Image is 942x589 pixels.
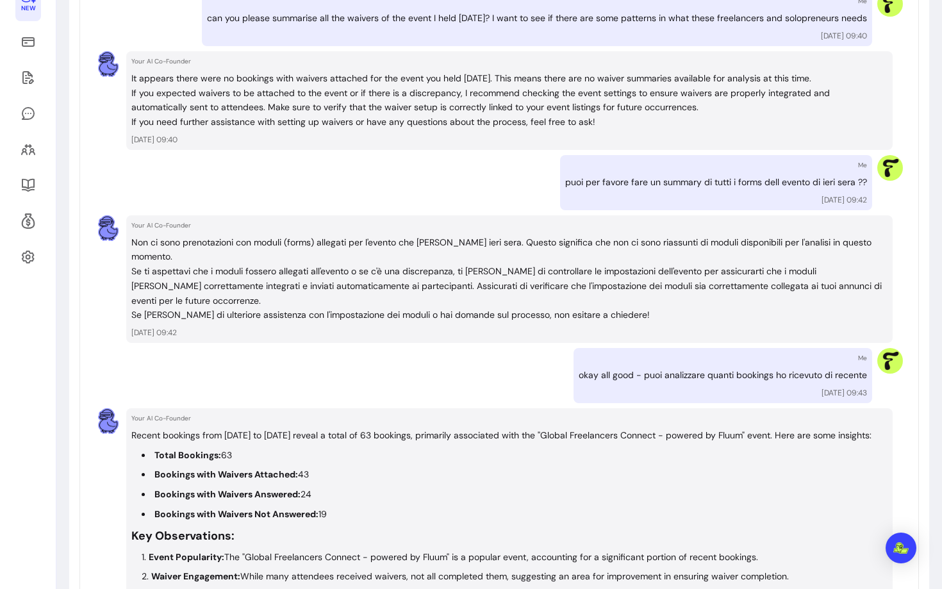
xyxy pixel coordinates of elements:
a: My Messages [15,98,41,129]
li: 63 [142,448,888,463]
span: New [21,4,35,13]
strong: Event Popularity: [149,551,224,563]
div: Open Intercom Messenger [886,533,916,563]
p: [DATE] 09:43 [822,388,867,398]
p: Me [858,353,867,363]
strong: Bookings with Waivers Attached: [154,469,298,480]
p: [DATE] 09:42 [131,328,888,338]
strong: Bookings with Waivers Answered: [154,488,301,500]
strong: Total Bookings: [154,449,221,461]
p: If you expected waivers to be attached to the event or if there is a discrepancy, I recommend che... [131,86,888,115]
p: puoi per favore fare un summary di tutti i forms dell evento di ieri sera ?? [565,175,867,190]
img: AI Co-Founder avatar [95,51,121,77]
p: [DATE] 09:42 [822,195,867,205]
p: Se ti aspettavi che i moduli fossero allegati all'evento o se c'è una discrepanza, ti [PERSON_NAM... [131,264,888,308]
p: [DATE] 09:40 [131,135,888,145]
p: Non ci sono prenotazioni con moduli (forms) allegati per l'evento che [PERSON_NAME] ieri sera. Qu... [131,235,888,265]
li: The "Global Freelancers Connect - powered by Fluum" is a popular event, accounting for a signific... [142,550,888,565]
p: Recent bookings from [DATE] to [DATE] reveal a total of 63 bookings, primarily associated with th... [131,428,888,443]
img: AI Co-Founder avatar [95,215,121,241]
a: Settings [15,242,41,272]
p: It appears there were no bookings with waivers attached for the event you held [DATE]. This means... [131,71,888,86]
img: Provider image [877,348,903,374]
p: Your AI Co-Founder [131,413,888,423]
img: AI Co-Founder avatar [95,408,121,434]
p: Your AI Co-Founder [131,220,888,230]
p: okay all good - puoi analizzare quanti bookings ho ricevuto di recente [579,368,867,383]
p: Se [PERSON_NAME] di ulteriore assistenza con l'impostazione dei moduli o hai domande sul processo... [131,308,888,322]
p: can you please summarise all the waivers of the event I held [DATE]? I want to see if there are s... [207,11,867,26]
li: 19 [142,507,888,522]
li: 24 [142,487,888,502]
strong: Bookings with Waivers Not Answered: [154,508,318,520]
a: Refer & Earn [15,206,41,236]
li: 43 [142,467,888,482]
p: If you need further assistance with setting up waivers or have any questions about the process, f... [131,115,888,129]
p: Your AI Co-Founder [131,56,888,66]
li: While many attendees received waivers, not all completed them, suggesting an area for improvement... [142,569,888,584]
h3: Key Observations: [131,527,888,545]
a: Resources [15,170,41,201]
a: Sales [15,26,41,57]
strong: Waiver Engagement: [151,570,240,582]
p: Me [858,160,867,170]
a: Waivers [15,62,41,93]
img: Provider image [877,155,903,181]
a: Clients [15,134,41,165]
p: [DATE] 09:40 [821,31,867,41]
